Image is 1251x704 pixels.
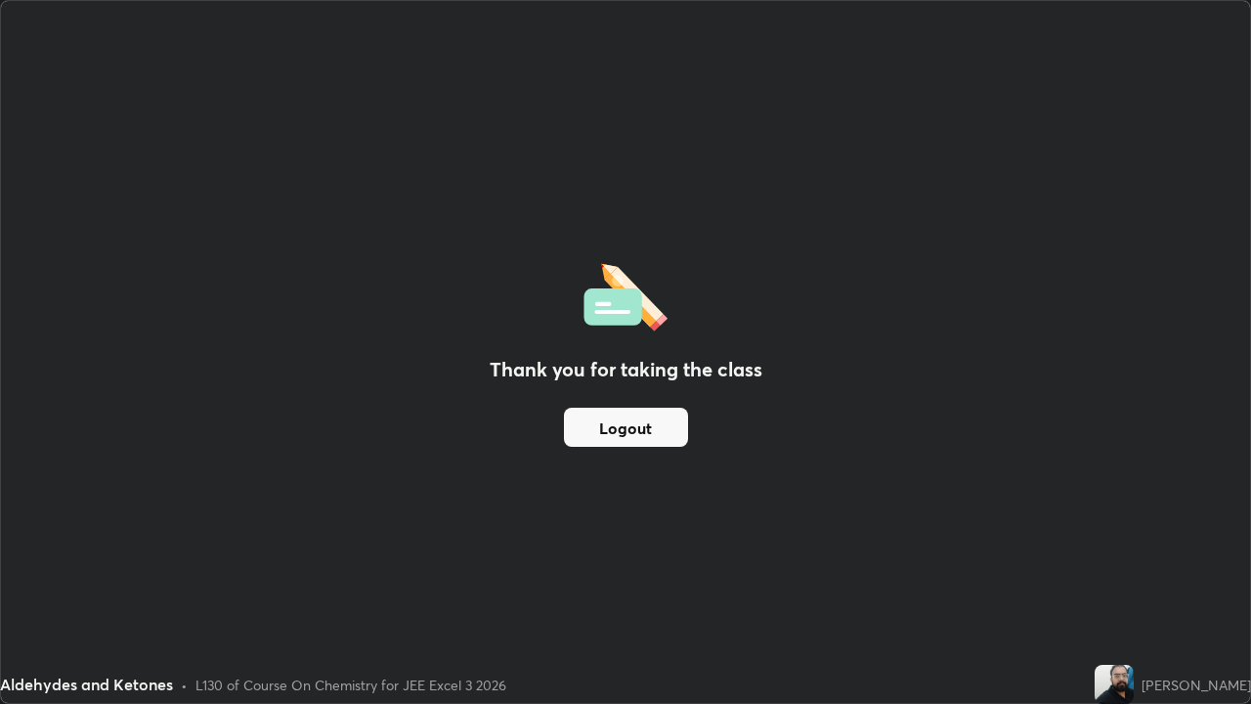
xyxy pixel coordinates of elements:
div: [PERSON_NAME] [1142,675,1251,695]
button: Logout [564,408,688,447]
img: offlineFeedback.1438e8b3.svg [583,257,668,331]
h2: Thank you for taking the class [490,355,762,384]
div: • [181,675,188,695]
div: L130 of Course On Chemistry for JEE Excel 3 2026 [195,675,506,695]
img: 43ce2ccaa3f94e769f93b6c8490396b9.jpg [1095,665,1134,704]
